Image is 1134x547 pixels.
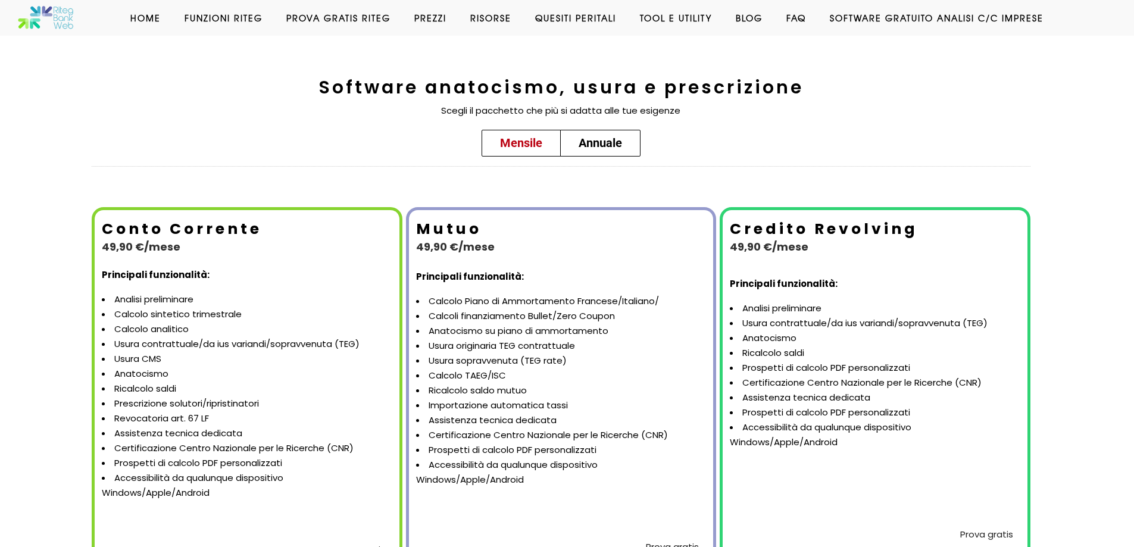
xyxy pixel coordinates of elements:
[102,218,262,239] b: Conto Corrente
[416,368,706,383] li: Calcolo TAEG/ISC
[818,12,1055,24] a: Software GRATUITO analisi c/c imprese
[730,331,1020,346] li: Anatocismo
[102,337,392,352] li: Usura contrattuale/da ius variandi/sopravvenuta (TEG)
[416,309,706,324] li: Calcoli finanziamento Bullet/Zero Coupon
[102,411,392,426] li: Revocatoria art. 67 LF
[416,270,524,283] strong: Principali funzionalità:
[730,218,918,239] b: Credito Revolving
[102,426,392,441] li: Assistenza tecnica dedicata
[102,367,392,382] li: Anatocismo
[102,456,392,471] li: Prospetti di calcolo PDF personalizzati
[730,239,808,254] b: 49,90 €/mese
[730,376,1020,390] li: Certificazione Centro Nazionale per le Ricerche (CNR)
[560,130,641,157] a: Annuale
[102,239,180,254] b: 49,90 €/mese
[416,398,706,413] li: Importazione automatica tassi
[18,6,74,30] img: Software anatocismo e usura bancaria
[416,413,706,428] li: Assistenza tecnica dedicata
[102,396,392,411] li: Prescrizione solutori/ripristinatori
[458,12,523,24] a: Risorse
[102,471,392,501] li: Accessibilità da qualunque dispositivo Windows/Apple/Android
[730,301,1020,316] li: Analisi preliminare
[416,339,706,354] li: Usura originaria TEG contrattuale
[730,420,1020,450] li: Accessibilità da qualunque dispositivo Windows/Apple/Android
[102,382,392,396] li: Ricalcolo saldi
[730,277,838,290] strong: Principali funzionalità:
[102,352,392,367] li: Usura CMS
[102,268,210,281] strong: Principali funzionalità:
[416,428,706,443] li: Certificazione Centro Nazionale per le Ricerche (CNR)
[416,354,706,368] li: Usura sopravvenuta (TEG rate)
[274,12,402,24] a: Prova Gratis Riteg
[102,307,392,322] li: Calcolo sintetico trimestrale
[173,12,274,24] a: Funzioni Riteg
[416,458,706,487] li: Accessibilità da qualunque dispositivo Windows/Apple/Android
[482,130,561,157] a: Mensile
[118,12,173,24] a: Home
[730,361,1020,376] li: Prospetti di calcolo PDF personalizzati
[416,294,706,309] li: Calcolo Piano di Ammortamento Francese/Italiano/
[102,441,392,456] li: Certificazione Centro Nazionale per le Ricerche (CNR)
[416,218,482,239] b: Mutuo
[500,136,542,150] span: Mensile
[249,104,873,118] p: Scegli il pacchetto che più si adatta alle tue esigenze
[102,292,392,307] li: Analisi preliminare
[402,12,458,24] a: Prezzi
[416,324,706,339] li: Anatocismo su piano di ammortamento
[102,322,392,337] li: Calcolo analitico
[579,136,622,150] span: Annuale
[416,443,706,458] li: Prospetti di calcolo PDF personalizzati
[730,390,1020,405] li: Assistenza tecnica dedicata
[774,12,818,24] a: Faq
[249,71,873,104] h2: Software anatocismo, usura e prescrizione
[730,405,1020,420] li: Prospetti di calcolo PDF personalizzati
[960,528,1013,540] a: Prova gratis
[416,239,495,254] b: 49,90 €/mese
[730,346,1020,361] li: Ricalcolo saldi
[724,12,774,24] a: Blog
[523,12,628,24] a: Quesiti Peritali
[730,316,1020,331] li: Usura contrattuale/da ius variandi/sopravvenuta (TEG)
[628,12,724,24] a: Tool e Utility
[416,383,706,398] li: Ricalcolo saldo mutuo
